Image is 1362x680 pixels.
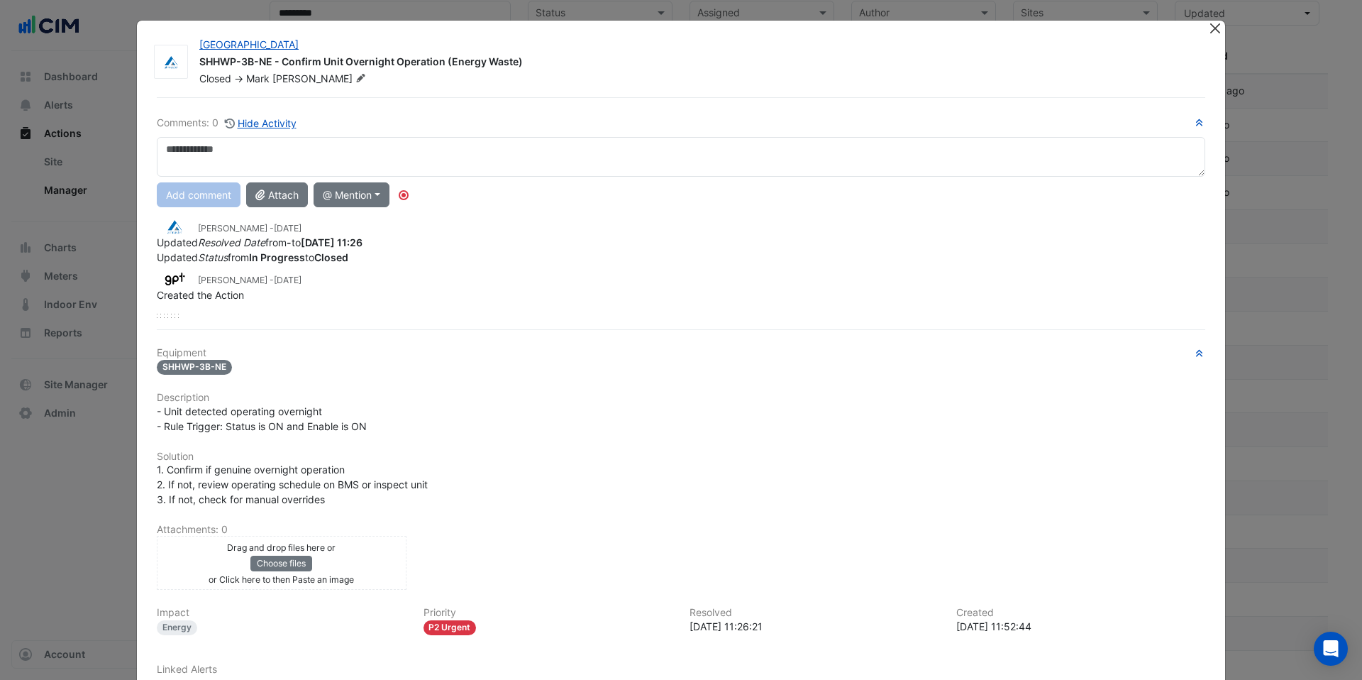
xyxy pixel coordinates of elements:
div: Tooltip anchor [397,189,410,202]
h6: Solution [157,451,1205,463]
span: -> [234,72,243,84]
small: [PERSON_NAME] - [198,222,301,235]
h6: Created [956,607,1206,619]
h6: Description [157,392,1205,404]
span: Updated from to [157,251,348,263]
em: Status [198,251,228,263]
button: @ Mention [314,182,389,207]
div: [DATE] 11:52:44 [956,619,1206,634]
span: - Unit detected operating overnight - Rule Trigger: Status is ON and Enable is ON [157,405,367,432]
div: SHHWP-3B-NE - Confirm Unit Overnight Operation (Energy Waste) [199,55,1191,72]
h6: Impact [157,607,406,619]
span: Updated from to [157,236,362,248]
h6: Resolved [690,607,939,619]
span: Mark [246,72,270,84]
em: Resolved Date [198,236,265,248]
span: SHHWP-3B-NE [157,360,232,375]
div: Energy [157,620,197,635]
button: Attach [246,182,308,207]
button: Choose files [250,556,312,571]
span: 2025-07-24 11:52:44 [274,275,301,285]
div: [DATE] 11:26:21 [690,619,939,634]
img: GPT Retail [157,271,192,287]
h6: Priority [423,607,673,619]
span: [PERSON_NAME] [272,72,369,86]
span: 1. Confirm if genuine overnight operation 2. If not, review operating schedule on BMS or inspect ... [157,464,428,505]
strong: 2025-09-26 11:26:21 [301,236,362,248]
small: or Click here to then Paste an image [209,574,354,585]
strong: - [287,236,292,248]
h6: Linked Alerts [157,664,1205,676]
h6: Equipment [157,347,1205,359]
strong: In Progress [249,251,305,263]
a: [GEOGRAPHIC_DATA] [199,38,299,50]
strong: Closed [314,251,348,263]
button: Hide Activity [224,115,297,131]
img: Airmaster Australia [155,55,187,70]
h6: Attachments: 0 [157,524,1205,536]
img: Airmaster Australia [157,219,192,235]
span: Created the Action [157,289,244,301]
div: Comments: 0 [157,115,297,131]
div: Open Intercom Messenger [1314,632,1348,666]
div: P2 Urgent [423,620,477,635]
span: Closed [199,72,231,84]
small: Drag and drop files here or [227,542,336,553]
button: Close [1207,21,1222,35]
span: 2025-09-26 11:26:21 [274,223,301,234]
small: [PERSON_NAME] - [198,274,301,287]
